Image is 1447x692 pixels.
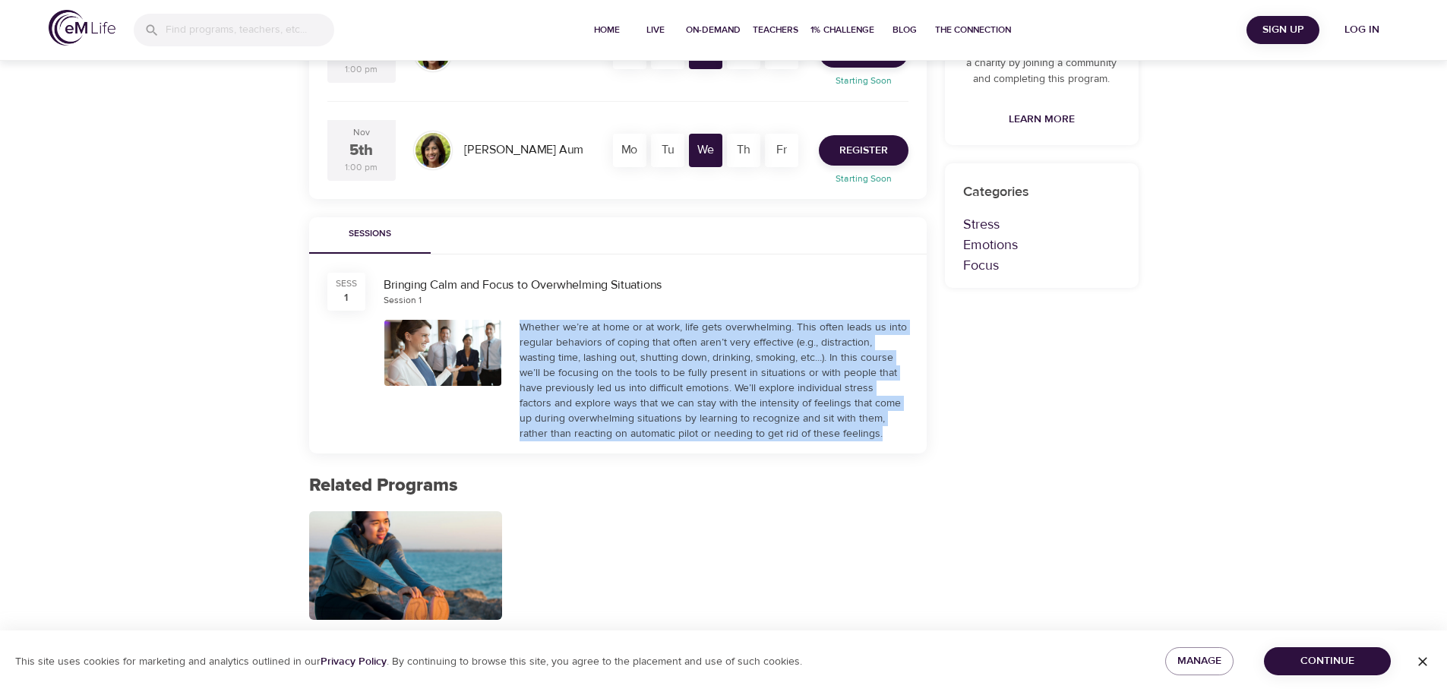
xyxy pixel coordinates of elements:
span: Blog [886,22,923,38]
button: Log in [1325,16,1398,44]
span: Continue [1276,652,1379,671]
div: 1:00 pm [345,161,378,174]
div: Fr [765,134,798,167]
a: Privacy Policy [321,655,387,668]
div: 5th [349,140,373,162]
p: Stress [963,214,1120,235]
span: Teachers [753,22,798,38]
span: Live [637,22,674,38]
span: Home [589,22,625,38]
span: Sessions [318,226,422,242]
span: Log in [1332,21,1392,39]
div: 1:00 pm [345,63,378,76]
p: Emotions [963,235,1120,255]
p: Contribute 60 Mindful Minutes to a charity by joining a community and completing this program. [963,39,1120,87]
p: Starting Soon [810,172,918,185]
span: Manage [1177,652,1221,671]
span: 1% Challenge [810,22,874,38]
span: Learn More [1009,110,1075,129]
span: Sign Up [1253,21,1313,39]
button: Sign Up [1246,16,1319,44]
div: Whether we’re at home or at work, life gets overwhelming. This often leads us into regular behavi... [520,320,908,441]
a: Learn More [1003,106,1081,134]
span: The Connection [935,22,1011,38]
div: Tu [651,134,684,167]
button: Continue [1264,647,1391,675]
span: Register [839,141,888,160]
div: 1 [344,290,348,305]
p: Overcoming Obstacles to Change [309,626,503,644]
div: [PERSON_NAME] Aum [458,135,599,165]
p: Categories [963,182,1120,202]
p: Related Programs [309,472,927,499]
div: We [689,134,722,167]
div: Nov [353,126,370,139]
input: Find programs, teachers, etc... [166,14,334,46]
span: On-Demand [686,22,741,38]
div: Session 1 [384,294,422,307]
p: Focus [963,255,1120,276]
div: SESS [336,277,357,290]
div: Bringing Calm and Focus to Overwhelming Situations [384,276,908,294]
div: Mo [613,134,646,167]
button: Manage [1165,647,1234,675]
p: Starting Soon [810,74,918,87]
button: Register [819,135,908,166]
img: logo [49,10,115,46]
div: Th [727,134,760,167]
